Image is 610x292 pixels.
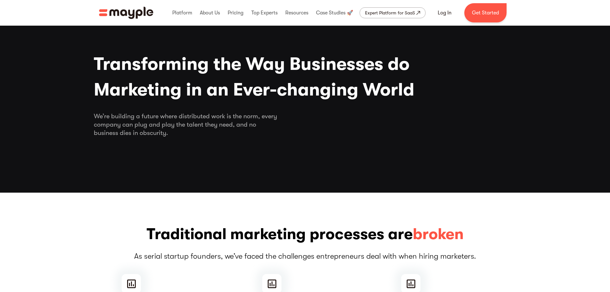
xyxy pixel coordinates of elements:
[365,9,415,17] div: Expert Platform for SaaS
[94,121,516,129] span: company can plug and play the talent they need, and no
[94,129,516,137] span: business dies in obscurity.
[94,112,516,137] div: We’re building a future where distributed work is the norm, every
[430,5,459,21] a: Log In
[226,3,245,23] div: Pricing
[99,7,153,19] img: Mayple logo
[284,3,310,23] div: Resources
[94,77,516,103] span: Marketing in an Ever-changing World
[413,224,464,245] span: broken
[360,7,426,18] a: Expert Platform for SaaS
[94,224,516,245] h3: Traditional marketing processes are
[171,3,194,23] div: Platform
[99,7,153,19] a: home
[94,51,516,103] h1: Transforming the Way Businesses do
[94,251,516,261] p: As serial startup founders, we’ve faced the challenges entrepreneurs deal with when hiring market...
[464,3,507,22] a: Get Started
[250,3,279,23] div: Top Experts
[198,3,222,23] div: About Us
